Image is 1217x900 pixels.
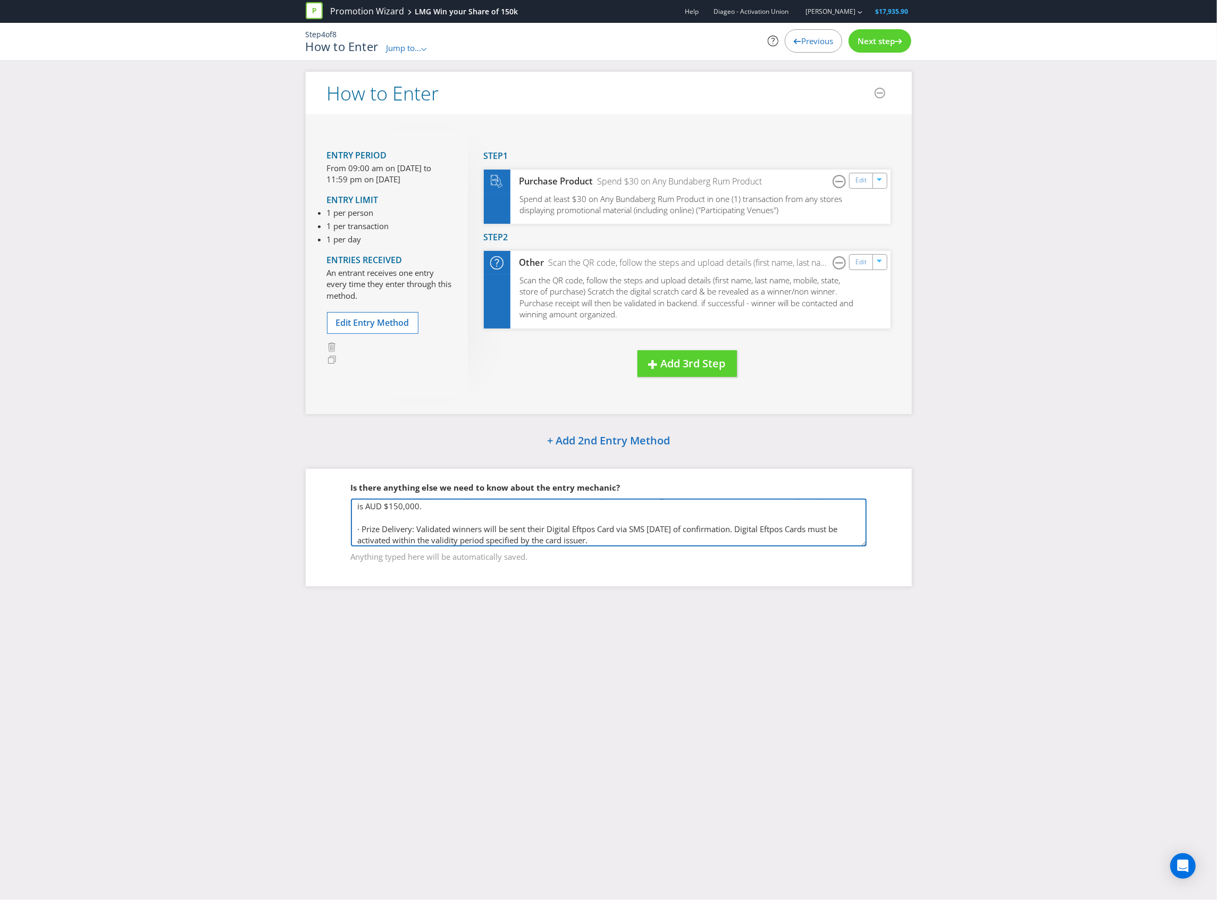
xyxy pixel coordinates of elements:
span: + Add 2nd Entry Method [547,433,670,448]
h1: How to Enter [306,40,379,53]
div: LMG Win your Share of 150k [415,6,518,17]
div: Scan the QR code, follow the steps and upload details (first name, last name, mobile, state, stor... [544,257,833,269]
span: Anything typed here will be automatically saved. [351,547,867,562]
div: Spend $30 on Any Bundaberg Rum Product [593,175,762,188]
span: Diageo - Activation Union [714,7,789,16]
span: of [326,29,333,39]
button: + Add 2nd Entry Method [520,430,697,453]
span: Entry Limit [327,194,379,206]
span: Edit Entry Method [336,317,409,329]
h2: How to Enter [327,83,439,104]
a: Help [685,7,699,16]
span: Entry Period [327,149,387,161]
button: Add 3rd Step [637,350,737,377]
li: 1 per transaction [327,221,389,232]
div: Purchase Product [510,175,593,188]
a: Promotion Wizard [331,5,405,18]
span: $17,935.90 [876,7,909,16]
span: Step [306,29,322,39]
span: 8 [333,29,337,39]
span: Step [484,231,503,243]
div: Other [510,257,544,269]
span: Next step [858,36,895,46]
a: [PERSON_NAME] [795,7,856,16]
span: Spend at least $30 on Any Bundaberg Rum Product in one (1) transaction from any stores displaying... [520,194,843,215]
span: Add 3rd Step [661,356,726,371]
p: From 09:00 am on [DATE] to 11:59 pm on [DATE] [327,163,452,186]
span: Jump to... [386,43,421,53]
span: Step [484,150,503,162]
span: Is there anything else we need to know about the entry mechanic? [351,482,620,493]
span: 2 [503,231,508,243]
li: 1 per person [327,207,389,218]
div: Open Intercom Messenger [1170,853,1196,879]
h4: Entries Received [327,256,452,265]
button: Edit Entry Method [327,312,418,334]
a: Edit [855,174,867,187]
li: 1 per day [327,234,389,245]
span: Scan the QR code, follow the steps and upload details (first name, last name, mobile, state, stor... [520,275,854,319]
p: An entrant receives one entry every time they enter through this method. [327,267,452,301]
a: Edit [855,256,867,268]
textarea: EXACT DETAILS TBC FROM MICROSITE & INSURANCE TEAM [351,499,867,546]
span: Previous [801,36,833,46]
span: 1 [503,150,508,162]
span: 4 [322,29,326,39]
